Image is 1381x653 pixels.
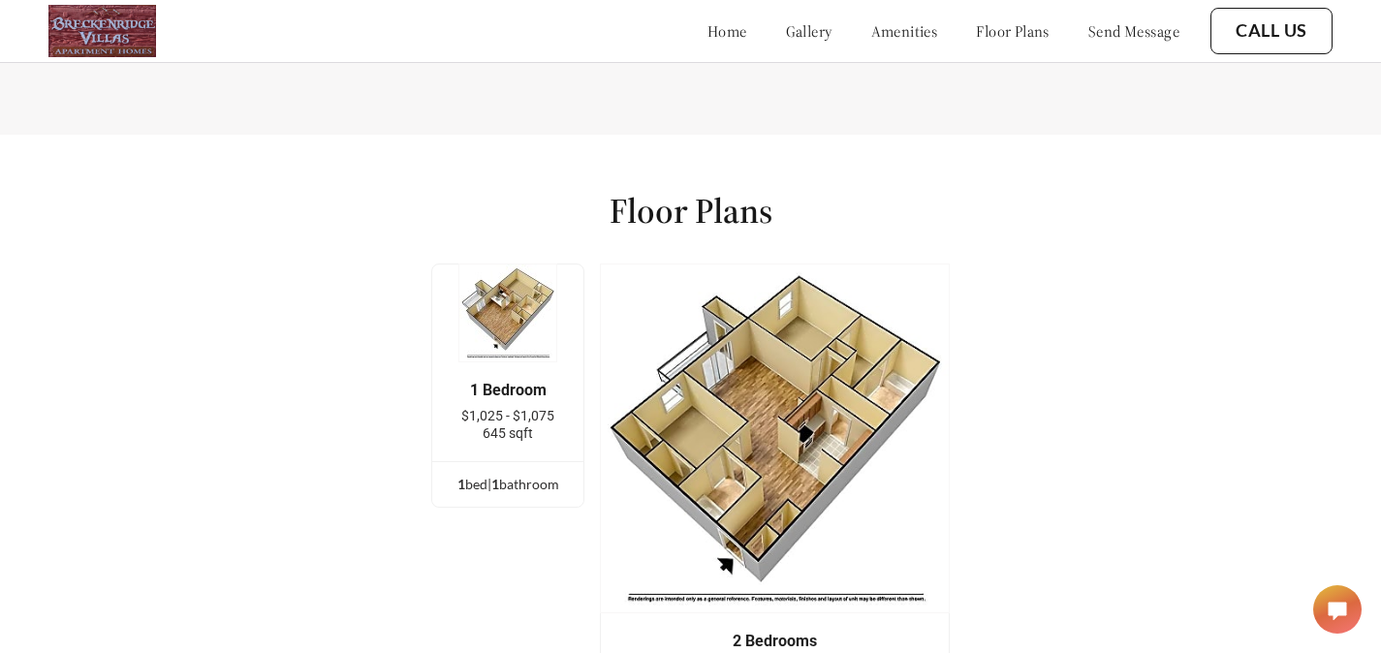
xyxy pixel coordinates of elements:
img: example [458,264,557,362]
h1: Floor Plans [610,189,772,233]
a: floor plans [976,21,1050,41]
a: gallery [786,21,832,41]
img: logo.png [48,5,156,57]
div: bed | bathroom [432,474,583,495]
span: 645 sqft [483,425,533,441]
a: amenities [871,21,938,41]
span: 1 [457,476,465,492]
a: home [707,21,747,41]
a: send message [1088,21,1179,41]
img: example [600,264,950,613]
div: 2 Bedrooms [630,633,920,650]
a: Call Us [1236,20,1307,42]
button: Call Us [1210,8,1333,54]
span: $1,025 - $1,075 [461,408,554,423]
span: 1 [491,476,499,492]
div: 1 Bedroom [461,382,554,399]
